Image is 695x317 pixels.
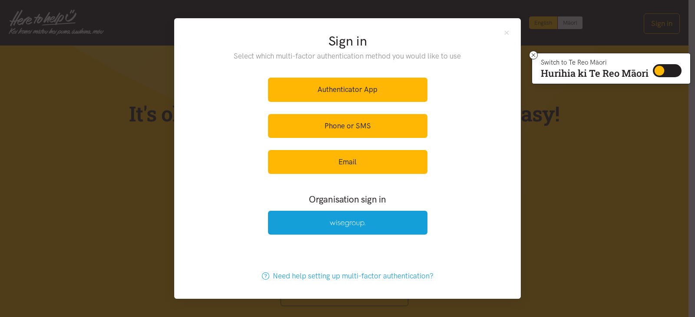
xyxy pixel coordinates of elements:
[253,264,443,288] a: Need help setting up multi-factor authentication?
[541,60,649,65] p: Switch to Te Reo Māori
[216,32,479,50] h2: Sign in
[503,29,510,36] button: Close
[216,50,479,62] p: Select which multi-factor authentication method you would like to use
[244,193,451,206] h3: Organisation sign in
[330,220,365,227] img: Wise Group
[268,78,427,101] a: Authenticator App
[268,114,427,138] a: Phone or SMS
[268,150,427,174] a: Email
[541,69,649,77] p: Hurihia ki Te Reo Māori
